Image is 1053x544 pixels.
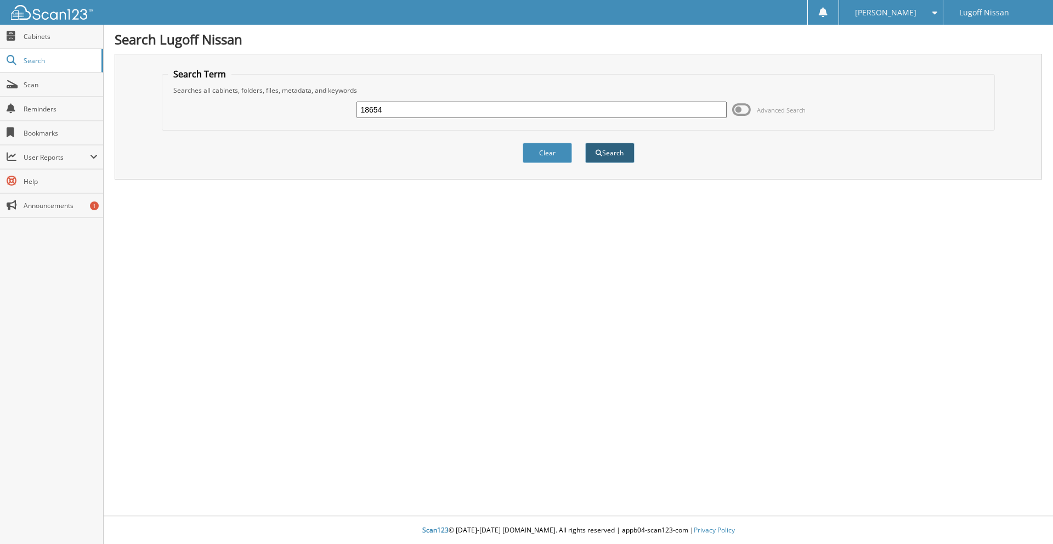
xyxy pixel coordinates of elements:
[24,32,98,41] span: Cabinets
[422,525,449,535] span: Scan123
[24,128,98,138] span: Bookmarks
[168,68,231,80] legend: Search Term
[90,201,99,210] div: 1
[523,143,572,163] button: Clear
[104,517,1053,544] div: © [DATE]-[DATE] [DOMAIN_NAME]. All rights reserved | appb04-scan123-com |
[168,86,989,95] div: Searches all cabinets, folders, files, metadata, and keywords
[11,5,93,20] img: scan123-logo-white.svg
[585,143,635,163] button: Search
[24,153,90,162] span: User Reports
[24,56,96,65] span: Search
[24,80,98,89] span: Scan
[115,30,1042,48] h1: Search Lugoff Nissan
[24,104,98,114] span: Reminders
[24,201,98,210] span: Announcements
[24,177,98,186] span: Help
[694,525,735,535] a: Privacy Policy
[855,9,916,16] span: [PERSON_NAME]
[959,9,1009,16] span: Lugoff Nissan
[757,106,806,114] span: Advanced Search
